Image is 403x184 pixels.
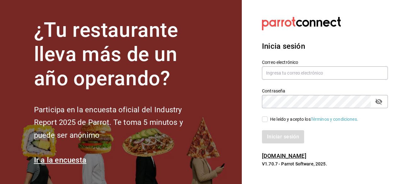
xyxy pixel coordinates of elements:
h2: Participa en la encuesta oficial del Industry Report 2025 de Parrot. Te toma 5 minutos y puede se... [34,103,204,142]
label: Contraseña [262,89,388,93]
p: V1.70.7 - Parrot Software, 2025. [262,161,388,167]
label: Correo electrónico [262,60,388,64]
input: Ingresa tu correo electrónico [262,66,388,80]
h1: ¿Tu restaurante lleva más de un año operando? [34,18,204,91]
a: [DOMAIN_NAME] [262,153,306,159]
div: He leído y acepto los [270,116,358,123]
a: Términos y condiciones. [311,117,358,122]
h3: Inicia sesión [262,41,388,52]
a: Ir a la encuesta [34,156,87,164]
button: passwordField [373,96,384,107]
